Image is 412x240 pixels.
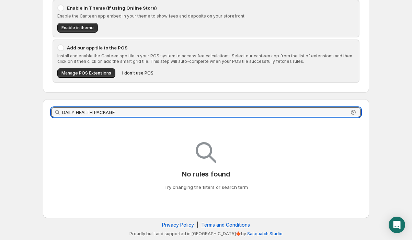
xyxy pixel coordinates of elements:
a: Sasquatch Studio [247,231,283,236]
button: Enable in theme [57,23,98,33]
button: I don't use POS [118,68,158,78]
p: Add our app tile to the POS [67,44,355,51]
p: Enable in Theme (if using Online Store) [67,4,355,11]
img: Empty search results [196,142,216,163]
p: Proudly built and supported in [GEOGRAPHIC_DATA]🍁by [46,231,366,237]
span: Manage POS Extensions [61,70,111,76]
p: Enable the Canteen app embed in your theme to show fees and deposits on your storefront. [57,13,355,19]
span: Enable in theme [61,25,94,31]
a: Privacy Policy [162,222,194,228]
input: Filter rules [62,107,348,117]
button: Clear [350,109,357,116]
span: I don't use POS [122,70,153,76]
p: No rules found [182,170,230,178]
a: Terms and Conditions [201,222,250,228]
button: Manage POS Extensions [57,68,115,78]
div: Open Intercom Messenger [389,217,405,233]
p: Install and enable the Canteen app tile in your POS system to access fee calculations. Select our... [57,53,355,64]
span: | [197,222,198,228]
p: Try changing the filters or search term [164,184,248,191]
